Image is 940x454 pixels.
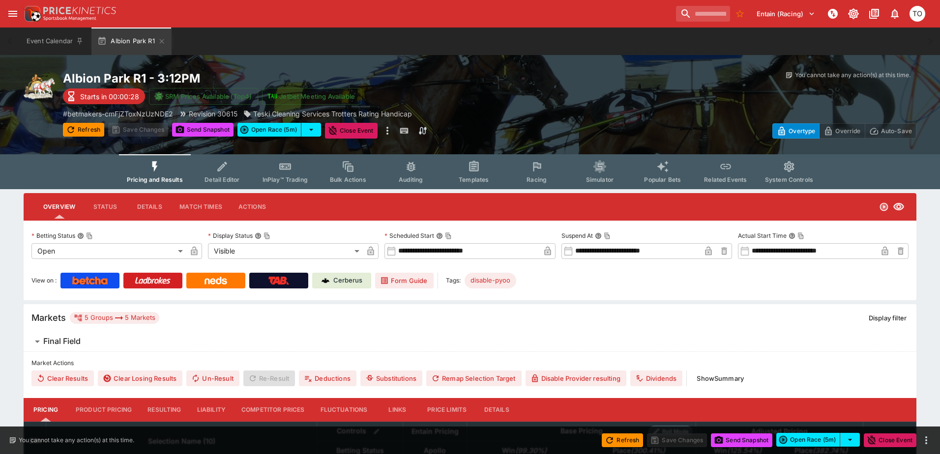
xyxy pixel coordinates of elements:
[465,273,516,288] div: Betting Target: cerberus
[426,370,522,386] button: Remap Selection Target
[399,176,423,183] span: Auditing
[299,370,356,386] button: Deductions
[696,422,863,441] th: Adjusted Pricing
[253,109,412,119] p: Teski Cleaning Services Trotters Rating Handicap
[205,277,227,284] img: Neds
[711,433,772,447] button: Send Snapshot
[526,370,626,386] button: Disable Provider resulting
[312,273,371,288] a: Cerberus
[172,123,234,137] button: Send Snapshot
[21,28,89,55] button: Event Calendar
[72,277,108,284] img: Betcha
[907,3,928,25] button: Thomas OConnor
[772,123,916,139] div: Start From
[819,123,865,139] button: Override
[237,123,301,137] button: Open Race (5m)
[436,232,443,239] button: Scheduled StartCopy To Clipboard
[879,202,889,212] svg: Open
[325,123,378,139] button: Close Event
[732,6,748,22] button: No Bookmarks
[384,231,434,240] p: Scheduled Start
[445,232,452,239] button: Copy To Clipboard
[595,232,602,239] button: Suspend AtCopy To Clipboard
[208,243,363,259] div: Visible
[98,370,182,386] button: Clear Losing Results
[208,231,253,240] p: Display Status
[22,4,41,24] img: PriceKinetics Logo
[43,16,96,21] img: Sportsbook Management
[135,277,171,284] img: Ladbrokes
[691,370,750,386] button: ShowSummary
[31,370,94,386] button: Clear Results
[140,398,189,422] button: Resulting
[189,109,237,119] p: Revision 30615
[237,123,321,137] div: split button
[230,195,274,219] button: Actions
[268,277,289,284] img: TabNZ
[865,123,916,139] button: Auto-Save
[264,232,270,239] button: Copy To Clipboard
[263,176,308,183] span: InPlay™ Trading
[789,232,795,239] button: Actual Start TimeCopy To Clipboard
[561,231,593,240] p: Suspend At
[322,277,329,284] img: Cerberus
[459,176,489,183] span: Templates
[893,201,905,213] svg: Visible
[68,398,140,422] button: Product Pricing
[77,232,84,239] button: Betting StatusCopy To Clipboard
[370,425,383,438] button: Bulk edit
[765,176,813,183] span: System Controls
[382,123,393,139] button: more
[375,273,434,288] a: Form Guide
[772,123,820,139] button: Overtype
[119,154,821,189] div: Event type filters
[127,176,183,183] span: Pricing and Results
[586,176,614,183] span: Simulator
[474,398,519,422] button: Details
[43,336,81,346] h6: Final Field
[910,6,925,22] div: Thomas OConnor
[262,88,361,105] button: Jetbet Meeting Available
[63,71,490,86] h2: Copy To Clipboard
[301,123,321,137] button: select merge strategy
[31,356,909,370] label: Market Actions
[865,5,883,23] button: Documentation
[186,370,239,386] span: Un-Result
[630,370,682,386] button: Dividends
[74,312,155,324] div: 5 Groups 5 Markets
[86,232,93,239] button: Copy To Clipboard
[795,71,911,80] p: You cannot take any action(s) at this time.
[776,433,840,447] button: Open Race (5m)
[234,398,313,422] button: Competitor Prices
[840,433,860,447] button: select merge strategy
[243,370,295,386] span: Re-Result
[91,28,171,55] button: Albion Park R1
[704,176,747,183] span: Related Events
[189,398,234,422] button: Liability
[317,422,403,441] th: Controls
[864,433,916,447] button: Close Event
[80,91,139,102] p: Starts in 00:00:28
[604,232,611,239] button: Copy To Clipboard
[863,310,912,326] button: Display filter
[255,232,262,239] button: Display StatusCopy To Clipboard
[751,6,821,22] button: Select Tenant
[602,433,643,447] button: Refresh
[31,273,57,288] label: View on :
[267,91,277,101] img: jetbet-logo.svg
[375,398,419,422] button: Links
[19,436,134,445] p: You cannot take any action(s) at this time.
[557,425,607,437] div: Base Pricing
[881,126,912,136] p: Auto-Save
[149,88,258,105] button: SRM Prices Available (Top4)
[24,332,916,351] button: Final Field
[797,232,804,239] button: Copy To Clipboard
[676,6,730,22] input: search
[333,276,362,285] p: Cerberus
[789,126,815,136] p: Overtype
[83,195,127,219] button: Status
[776,433,860,447] div: split button
[446,273,461,288] label: Tags:
[4,5,22,23] button: open drawer
[360,370,422,386] button: Substitutions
